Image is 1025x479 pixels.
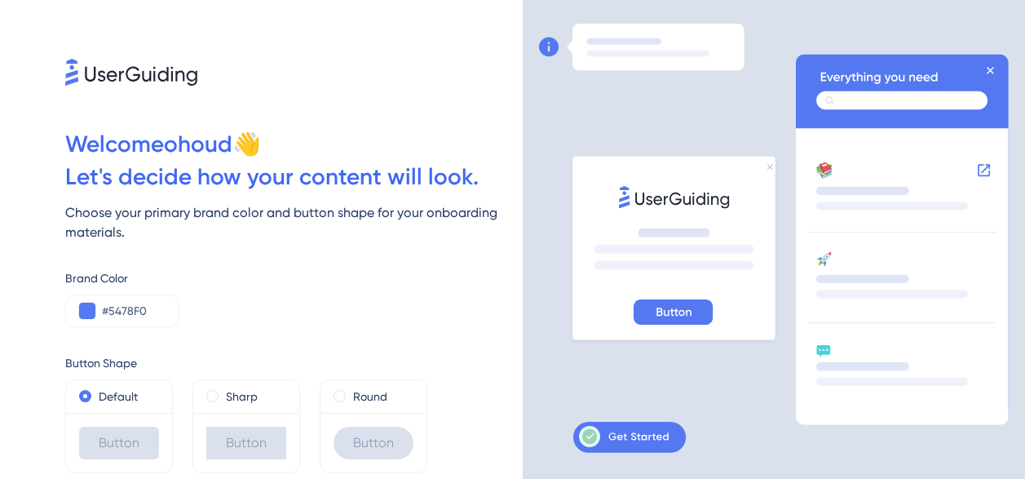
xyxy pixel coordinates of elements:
[334,427,413,459] div: Button
[226,387,258,406] label: Sharp
[353,387,387,406] label: Round
[65,353,523,373] div: Button Shape
[65,161,523,193] div: Let ' s decide how your content will look.
[65,268,523,288] div: Brand Color
[65,128,523,161] div: Welcome ohoud 👋
[206,427,286,459] div: Button
[99,387,138,406] label: Default
[79,427,159,459] div: Button
[65,203,523,242] div: Choose your primary brand color and button shape for your onboarding materials.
